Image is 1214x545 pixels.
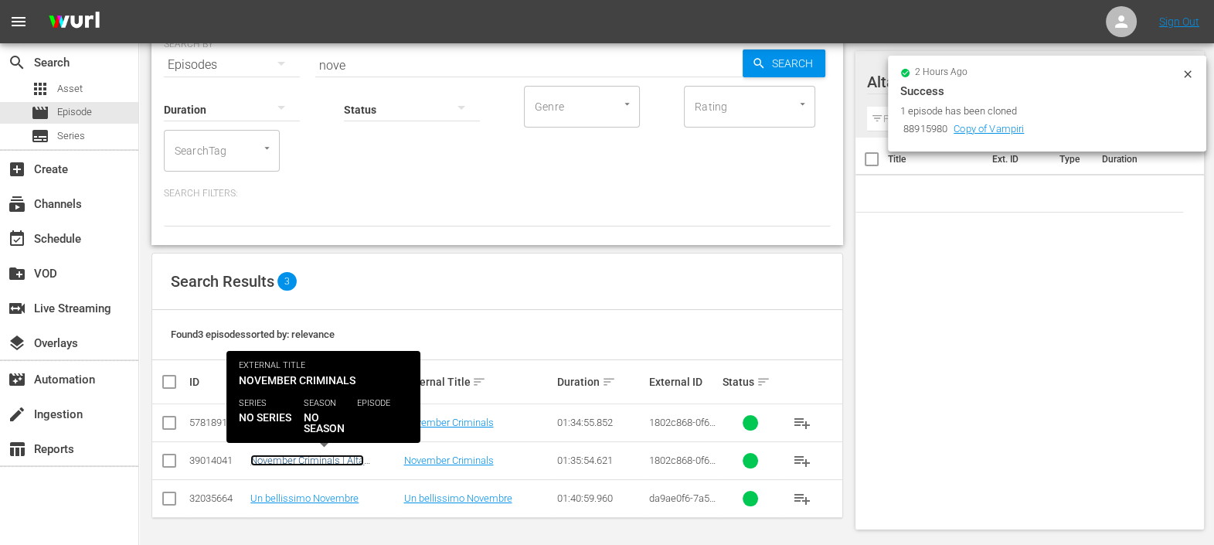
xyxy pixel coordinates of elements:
span: Search [8,53,26,72]
span: Asset [57,81,83,97]
span: sort [317,375,331,389]
th: Duration [1093,138,1185,181]
button: playlist_add [784,442,821,479]
span: Search [766,49,825,77]
span: Episode [31,104,49,122]
p: Search Filters: [164,187,831,200]
span: Episode [57,104,92,120]
button: Open [795,97,810,111]
button: playlist_add [784,404,821,441]
th: Ext. ID [983,138,1049,181]
div: External Title [403,373,552,391]
div: 32035664 [189,492,246,504]
div: Internal Title [250,373,399,391]
span: 1802c868-0f60-4d0a-9211-2965ea7e6d8f [649,417,718,451]
span: Series [57,128,85,144]
span: Live Streaming [8,299,26,318]
span: 3 [277,272,297,291]
span: Automation [8,370,26,389]
div: 01:34:55.852 [557,417,644,428]
span: 2 hours ago [915,66,967,79]
div: Episodes [164,43,300,87]
span: Found 3 episodes sorted by: relevance [171,329,335,340]
div: 1 episode has been cloned [900,104,1178,119]
a: November Criminals [403,455,493,466]
span: Overlays [8,334,26,353]
span: Search Results [171,272,274,291]
span: playlist_add [793,414,811,432]
button: Open [260,141,274,155]
span: 1802c868-0f60-4d0a-9211-2965ea7e6d8f [649,455,718,489]
span: sort [472,375,486,389]
th: Title [888,138,983,181]
a: Un bellissimo Novembre [250,492,359,504]
div: 01:35:54.621 [557,455,644,466]
img: ans4CAIJ8jUAAAAAAAAAAAAAAAAAAAAAAAAgQb4GAAAAAAAAAAAAAAAAAAAAAAAAJMjXAAAAAAAAAAAAAAAAAAAAAAAAgAT5G... [37,4,111,40]
button: Open [620,97,634,111]
a: Sign Out [1159,15,1199,28]
span: playlist_add [793,489,811,508]
span: Schedule [8,230,26,248]
td: 88915980 [900,119,950,140]
span: Ingestion [8,405,26,424]
div: External ID [649,376,718,388]
span: Reports [8,440,26,458]
div: 01:40:59.960 [557,492,644,504]
div: Status [723,373,779,391]
span: VOD [8,264,26,283]
span: sort [757,375,770,389]
a: Un bellissimo Novembre [403,492,512,504]
a: November Criminals | Alta Tensione (10') - Promo Evento WeShort [250,417,383,451]
span: Series [31,127,49,145]
div: 39014041 [189,455,246,466]
div: Success [900,82,1194,100]
span: da9ae0f6-7a55-4358-928a-ab842584aaea [649,492,718,527]
span: Asset [31,80,49,98]
div: ID [189,376,246,388]
span: Channels [8,195,26,213]
div: AltaTensione [867,60,1178,104]
a: November Criminals | Alta Tensione (10') [250,455,364,478]
button: playlist_add [784,480,821,517]
span: playlist_add [793,451,811,470]
span: menu [9,12,28,31]
a: November Criminals [403,417,493,428]
div: Duration [557,373,644,391]
span: sort [602,375,616,389]
button: Search [743,49,825,77]
div: 57818914 [189,417,246,428]
span: Create [8,160,26,179]
a: Copy of Vampiri [954,123,1024,135]
th: Type [1050,138,1093,181]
